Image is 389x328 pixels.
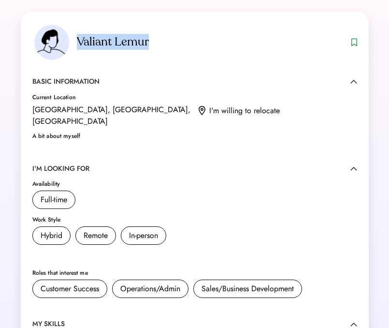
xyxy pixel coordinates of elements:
[32,133,357,139] div: A bit about myself
[350,322,357,327] img: caret-up.svg
[32,270,357,276] div: Roles that interest me
[32,94,191,100] div: Current Location
[350,166,357,171] img: caret-up.svg
[77,34,346,50] div: Valiant Lemur
[32,104,191,127] div: [GEOGRAPHIC_DATA], [GEOGRAPHIC_DATA], [GEOGRAPHIC_DATA]
[202,283,294,295] div: Sales/Business Development
[120,283,180,295] div: Operations/Admin
[351,38,357,46] img: bookmark.svg
[32,217,357,223] div: Work Style
[84,230,108,241] div: Remote
[129,230,158,241] div: In-person
[209,105,280,117] div: I'm willing to relocate
[32,23,71,61] img: employer-headshot-placeholder.png
[41,283,99,295] div: Customer Success
[32,181,357,187] div: Availability
[41,230,62,241] div: Hybrid
[199,106,205,116] img: location.svg
[350,79,357,84] img: caret-up.svg
[32,164,89,174] div: I'M LOOKING FOR
[32,77,100,87] div: BASIC INFORMATION
[41,194,67,206] div: Full-time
